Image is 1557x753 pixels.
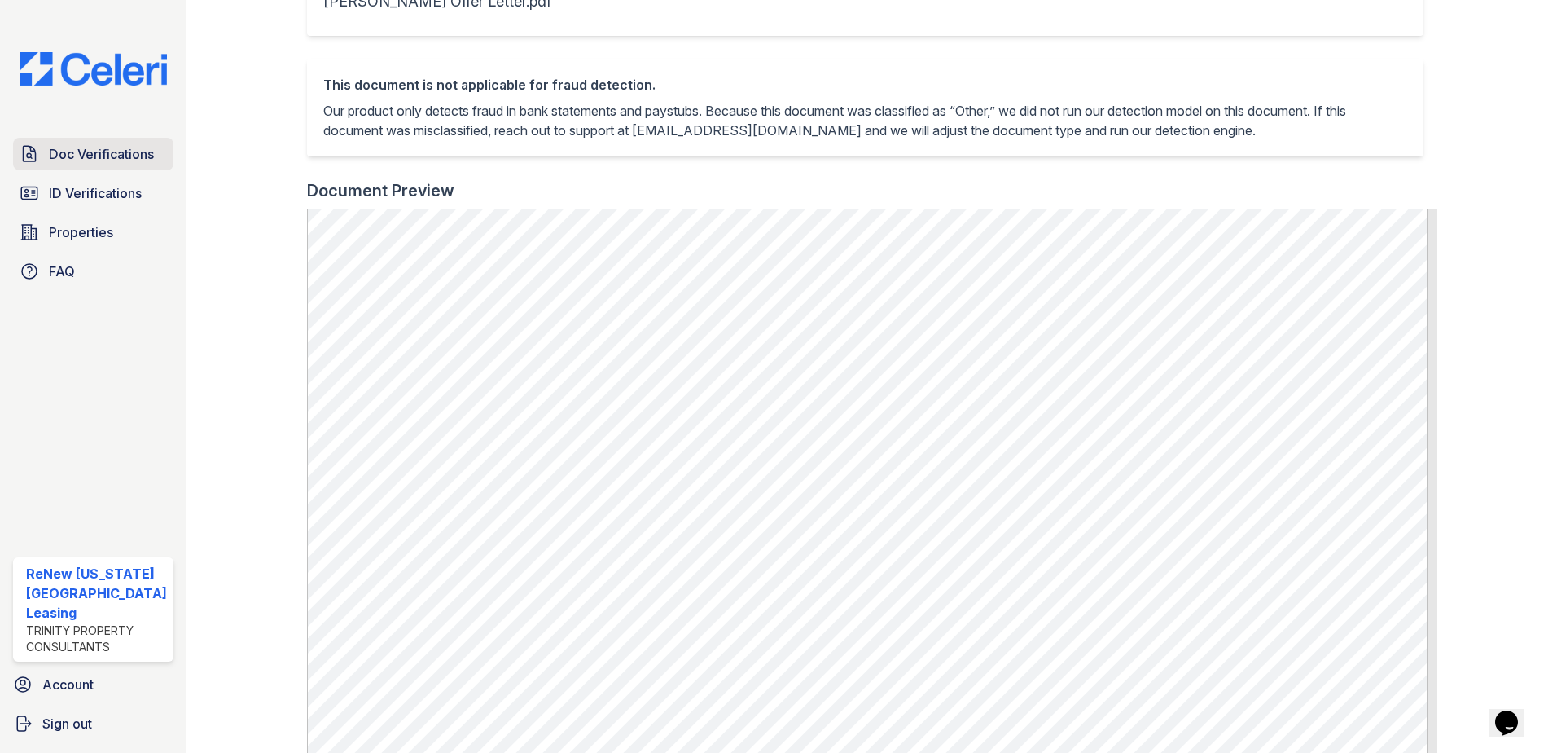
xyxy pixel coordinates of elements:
span: ID Verifications [49,183,142,203]
span: Sign out [42,714,92,733]
span: Account [42,675,94,694]
p: Our product only detects fraud in bank statements and paystubs. Because this document was classif... [323,101,1408,140]
a: Sign out [7,707,180,740]
div: Trinity Property Consultants [26,623,167,655]
div: This document is not applicable for fraud detection. [323,75,1408,95]
span: FAQ [49,262,75,281]
span: Properties [49,222,113,242]
iframe: chat widget [1489,688,1541,737]
div: Document Preview [307,179,454,202]
a: Account [7,668,180,701]
a: FAQ [13,255,173,288]
span: Doc Verifications [49,144,154,164]
div: ReNew [US_STATE][GEOGRAPHIC_DATA] Leasing [26,564,167,623]
a: Properties [13,216,173,249]
a: Doc Verifications [13,138,173,170]
img: CE_Logo_Blue-a8612792a0a2168367f1c8372b55b34899dd931a85d93a1a3d3e32e68fde9ad4.png [7,52,180,86]
a: ID Verifications [13,177,173,209]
